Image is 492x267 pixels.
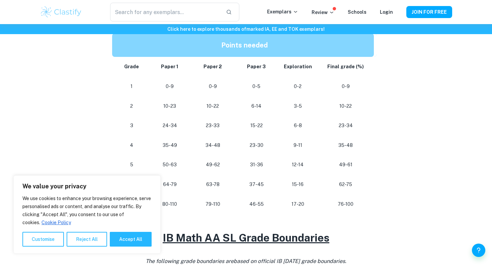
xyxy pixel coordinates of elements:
div: We value your privacy [13,175,161,254]
p: 10-22 [323,102,369,111]
p: 0-9 [323,82,369,91]
a: Schools [348,9,366,15]
p: 3-5 [284,102,312,111]
p: 9-11 [284,141,312,150]
button: Accept All [110,232,152,247]
p: 12-14 [284,160,312,169]
p: 2 [120,102,143,111]
p: 80-110 [154,200,186,209]
p: 3 [120,121,143,130]
button: Help and Feedback [472,244,485,257]
p: 62-75 [323,180,369,189]
p: We value your privacy [22,182,152,190]
p: 34-48 [196,141,229,150]
p: 6-8 [284,121,312,130]
strong: Grade [124,64,139,69]
p: 15-22 [240,121,273,130]
p: 10-23 [154,102,186,111]
u: IB Math AA SL Grade Boundaries [163,232,329,244]
strong: Exploration [284,64,312,69]
p: 76-100 [323,200,369,209]
p: 50-63 [154,160,186,169]
p: 24-34 [154,121,186,130]
strong: Points needed [221,41,268,49]
p: 4 [120,141,143,150]
p: 0-9 [196,82,229,91]
button: JOIN FOR FREE [406,6,452,18]
strong: Final grade (%) [327,64,364,69]
p: 0-5 [240,82,273,91]
p: 49-61 [323,160,369,169]
strong: Paper 3 [247,64,266,69]
button: Reject All [67,232,107,247]
p: 35-49 [154,141,186,150]
p: 23-34 [323,121,369,130]
input: Search for any exemplars... [110,3,221,21]
p: 79-110 [196,200,229,209]
p: 6-14 [240,102,273,111]
p: 64-79 [154,180,186,189]
p: 37-45 [240,180,273,189]
p: 35-48 [323,141,369,150]
p: 49-62 [196,160,229,169]
p: 31-36 [240,160,273,169]
p: Exemplars [267,8,298,15]
p: We use cookies to enhance your browsing experience, serve personalised ads or content, and analys... [22,194,152,227]
p: 10-22 [196,102,229,111]
p: 0-2 [284,82,312,91]
p: 5 [120,160,143,169]
h6: Click here to explore thousands of marked IA, EE and TOK exemplars ! [1,25,491,33]
p: 23-30 [240,141,273,150]
img: Clastify logo [40,5,82,19]
i: The following grade boundaries are [146,258,346,264]
p: 0-9 [154,82,186,91]
strong: Paper 2 [203,64,222,69]
p: 46-55 [240,200,273,209]
a: Cookie Policy [41,219,71,226]
strong: Paper 1 [161,64,178,69]
p: Review [312,9,334,16]
p: 23-33 [196,121,229,130]
p: 63-78 [196,180,229,189]
button: Customise [22,232,64,247]
a: Login [380,9,393,15]
p: 17-20 [284,200,312,209]
p: 1 [120,82,143,91]
p: 15-16 [284,180,312,189]
span: based on official IB [DATE] grade boundaries. [234,258,346,264]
